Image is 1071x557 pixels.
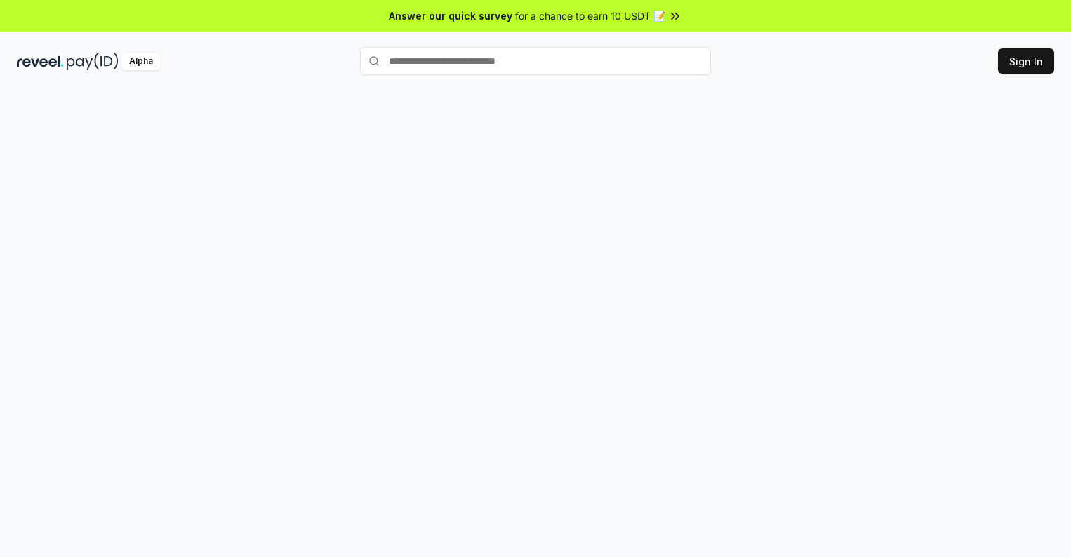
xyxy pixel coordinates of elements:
[515,8,665,23] span: for a chance to earn 10 USDT 📝
[17,53,64,70] img: reveel_dark
[998,48,1054,74] button: Sign In
[389,8,512,23] span: Answer our quick survey
[121,53,161,70] div: Alpha
[67,53,119,70] img: pay_id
